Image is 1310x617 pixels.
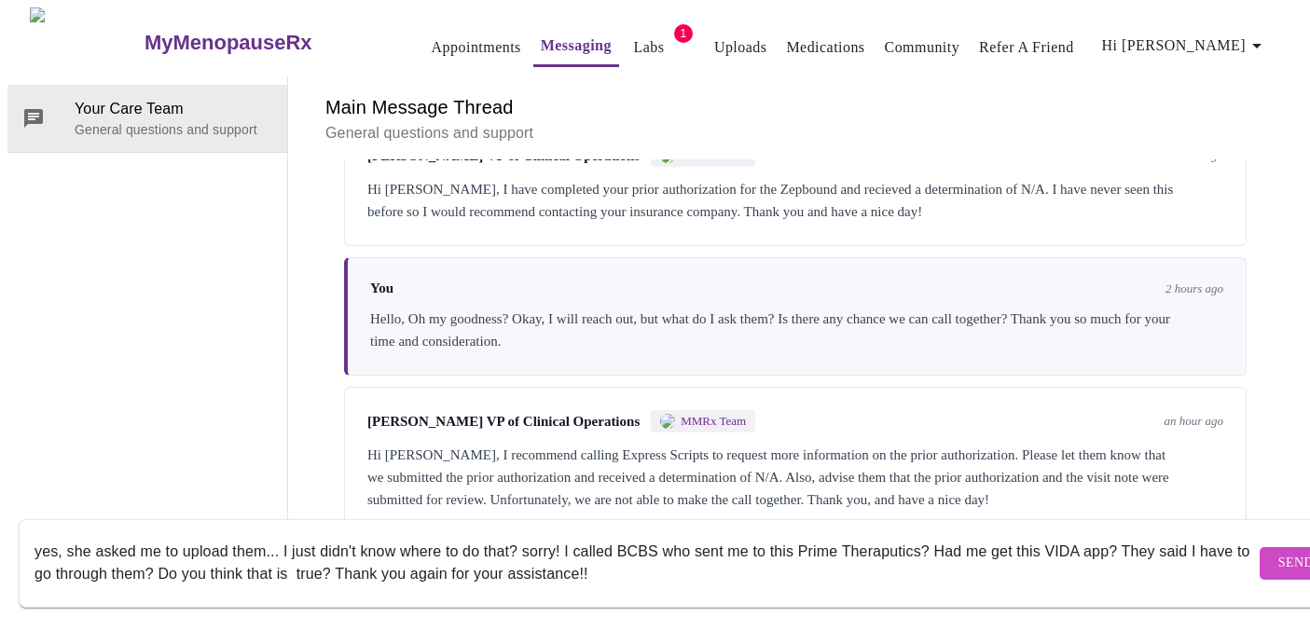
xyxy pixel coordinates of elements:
[786,34,864,61] a: Medications
[674,24,693,43] span: 1
[1164,414,1223,429] span: an hour ago
[75,120,272,139] p: General questions and support
[541,33,612,59] a: Messaging
[633,34,664,61] a: Labs
[972,29,1082,66] button: Refer a Friend
[877,29,968,66] button: Community
[367,414,640,430] span: [PERSON_NAME] VP of Clinical Operations
[681,414,746,429] span: MMRx Team
[979,34,1074,61] a: Refer a Friend
[432,34,521,61] a: Appointments
[779,29,872,66] button: Medications
[1095,27,1276,64] button: Hi [PERSON_NAME]
[145,31,312,55] h3: MyMenopauseRx
[30,7,142,77] img: MyMenopauseRx Logo
[1165,281,1223,296] span: 2 hours ago
[325,122,1265,144] p: General questions and support
[367,178,1223,223] div: Hi [PERSON_NAME], I have completed your prior authorization for the Zepbound and recieved a deter...
[367,444,1223,511] div: Hi [PERSON_NAME], I recommend calling Express Scripts to request more information on the prior au...
[533,27,619,67] button: Messaging
[370,308,1223,352] div: Hello, Oh my goodness? Okay, I will reach out, but what do I ask them? Is there any chance we can...
[619,29,679,66] button: Labs
[34,533,1255,593] textarea: Send a message about your appointment
[142,10,386,75] a: MyMenopauseRx
[707,29,775,66] button: Uploads
[424,29,529,66] button: Appointments
[1102,33,1268,59] span: Hi [PERSON_NAME]
[714,34,767,61] a: Uploads
[370,281,393,296] span: You
[75,98,272,120] span: Your Care Team
[885,34,960,61] a: Community
[660,414,675,429] img: MMRX
[325,92,1265,122] h6: Main Message Thread
[7,85,287,152] div: Your Care TeamGeneral questions and support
